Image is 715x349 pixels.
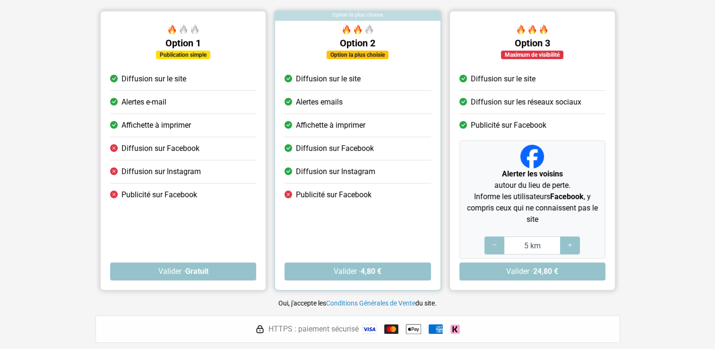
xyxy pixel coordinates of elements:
strong: 4,80 € [361,267,381,276]
span: Publicité sur Facebook [296,189,371,201]
button: Valider ·4,80 € [284,262,431,280]
h5: Option 1 [110,37,256,49]
img: Apple Pay [406,322,421,337]
span: Diffusion sur Instagram [296,166,375,177]
span: Diffusion sur le site [470,73,535,85]
span: Affichette à imprimer [121,120,191,131]
span: Alertes emails [296,96,343,108]
span: Affichette à imprimer [296,120,365,131]
strong: 24,80 € [533,267,558,276]
span: Diffusion sur Instagram [121,166,201,177]
span: HTTPS : paiement sécurisé [268,323,359,335]
p: autour du lieu de perte. [463,168,601,191]
span: Alertes e-mail [121,96,166,108]
img: Klarna [450,324,460,334]
h5: Option 2 [284,37,431,49]
span: Publicité sur Facebook [470,120,546,131]
div: Option la plus choisie [275,11,440,21]
div: Publication simple [156,51,210,59]
img: HTTPS : paiement sécurisé [255,324,265,334]
strong: Facebook [550,192,583,201]
span: Diffusion sur le site [121,73,186,85]
a: Conditions Générales de Vente [326,299,415,307]
span: Diffusion sur les réseaux sociaux [470,96,581,108]
small: Oui, j'accepte les du site. [278,299,437,307]
img: Visa [362,324,377,334]
span: Diffusion sur Facebook [121,143,199,154]
div: Maximum de visibilité [501,51,563,59]
span: Publicité sur Facebook [121,189,197,201]
strong: Gratuit [185,267,208,276]
div: Option la plus choisie [327,51,388,59]
p: Informe les utilisateurs , y compris ceux qui ne connaissent pas le site [463,191,601,225]
img: Facebook [520,145,544,168]
button: Valider ·24,80 € [459,262,605,280]
strong: Alerter les voisins [501,169,562,178]
span: Diffusion sur Facebook [296,143,374,154]
button: Valider ·Gratuit [110,262,256,280]
img: American Express [429,324,443,334]
span: Diffusion sur le site [296,73,361,85]
img: Mastercard [384,324,398,334]
h5: Option 3 [459,37,605,49]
